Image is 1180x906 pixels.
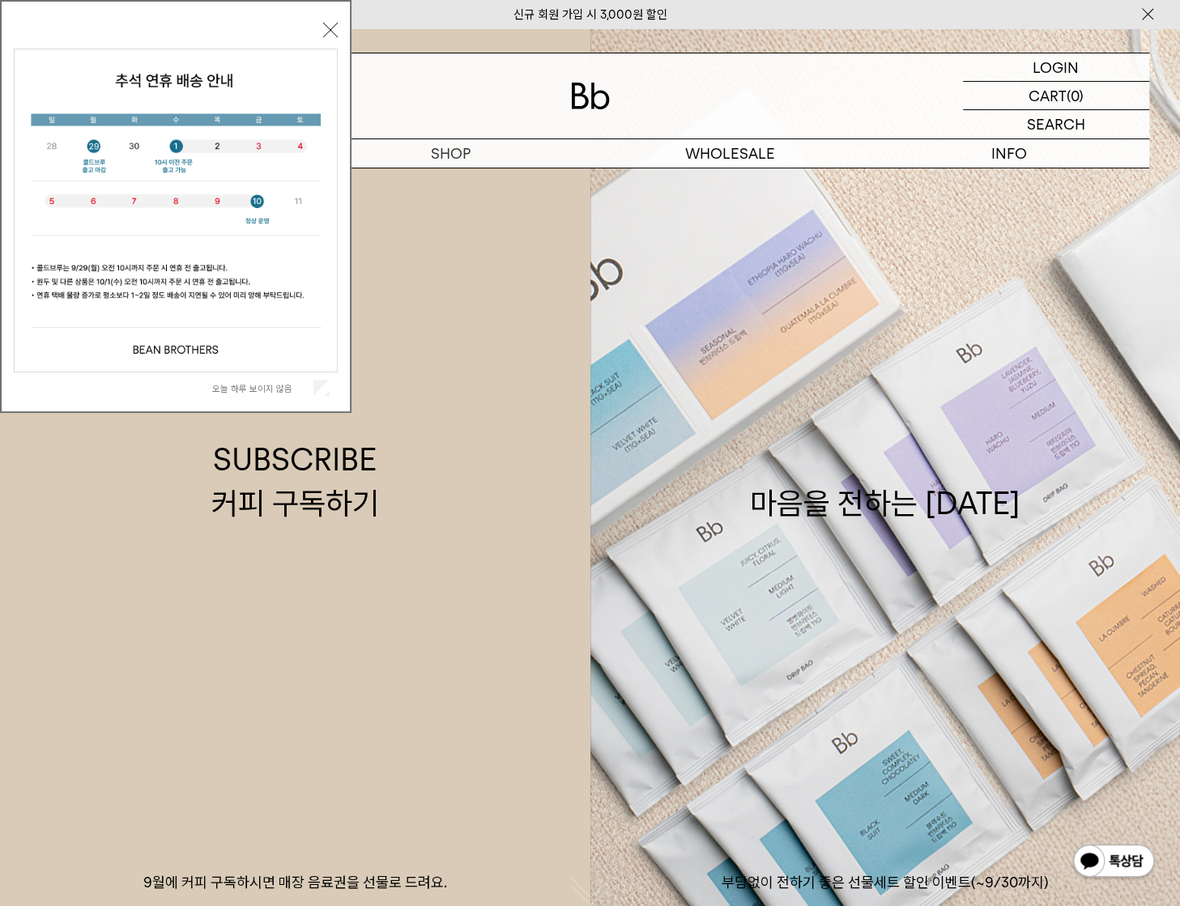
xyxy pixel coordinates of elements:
[1067,82,1084,109] p: (0)
[513,7,667,22] a: 신규 회원 가입 시 3,000원 할인
[323,23,338,37] button: 닫기
[1071,843,1156,882] img: 카카오톡 채널 1:1 채팅 버튼
[590,139,870,168] p: WHOLESALE
[963,82,1149,110] a: CART (0)
[212,383,310,394] label: 오늘 하루 보이지 않음
[1033,53,1079,81] p: LOGIN
[311,139,590,168] a: SHOP
[870,139,1149,168] p: INFO
[750,438,1020,524] div: 마음을 전하는 [DATE]
[1027,110,1085,138] p: SEARCH
[571,83,610,109] img: 로고
[1029,82,1067,109] p: CART
[211,438,379,524] div: SUBSCRIBE 커피 구독하기
[963,53,1149,82] a: LOGIN
[15,49,337,372] img: 5e4d662c6b1424087153c0055ceb1a13_140731.jpg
